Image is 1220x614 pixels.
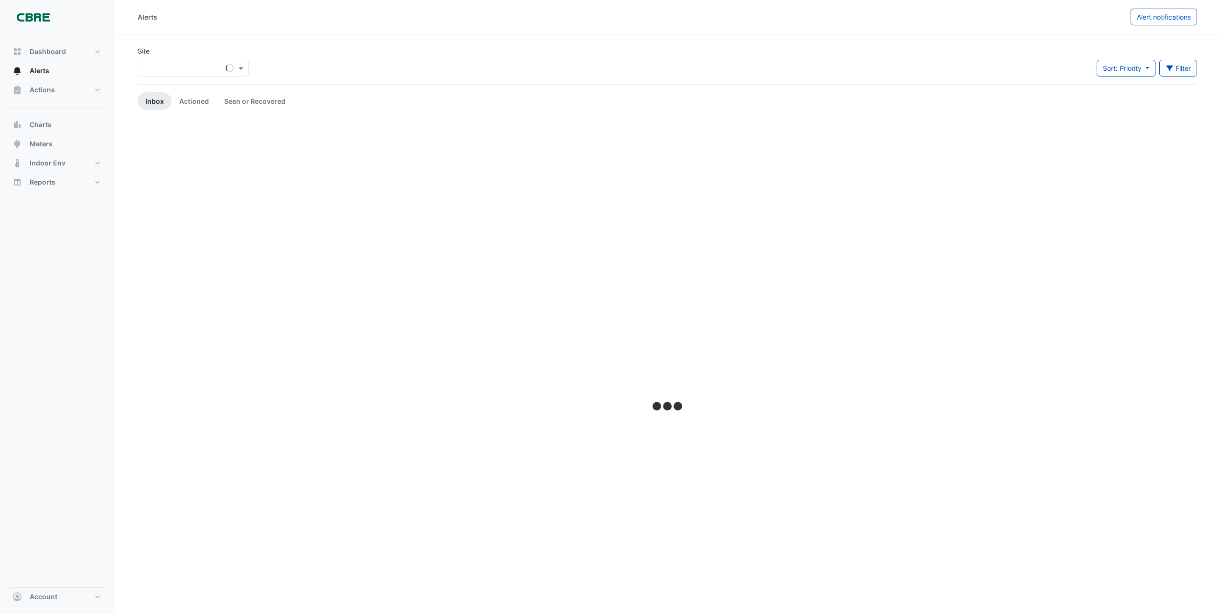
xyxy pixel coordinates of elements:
[8,80,107,99] button: Actions
[30,66,49,76] span: Alerts
[30,592,57,602] span: Account
[12,66,22,76] app-icon: Alerts
[8,61,107,80] button: Alerts
[12,85,22,95] app-icon: Actions
[138,92,172,110] a: Inbox
[217,92,293,110] a: Seen or Recovered
[8,134,107,153] button: Meters
[138,12,157,22] div: Alerts
[12,139,22,149] app-icon: Meters
[12,158,22,168] app-icon: Indoor Env
[30,139,53,149] span: Meters
[172,92,217,110] a: Actioned
[1097,60,1155,77] button: Sort: Priority
[30,120,52,130] span: Charts
[138,46,150,56] label: Site
[12,120,22,130] app-icon: Charts
[30,47,66,56] span: Dashboard
[30,85,55,95] span: Actions
[8,115,107,134] button: Charts
[12,47,22,56] app-icon: Dashboard
[1159,60,1198,77] button: Filter
[8,587,107,606] button: Account
[8,173,107,192] button: Reports
[1137,13,1191,21] span: Alert notifications
[1131,9,1197,25] button: Alert notifications
[30,158,65,168] span: Indoor Env
[1103,64,1142,72] span: Sort: Priority
[12,177,22,187] app-icon: Reports
[8,153,107,173] button: Indoor Env
[8,42,107,61] button: Dashboard
[11,8,54,27] img: Company Logo
[30,177,55,187] span: Reports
